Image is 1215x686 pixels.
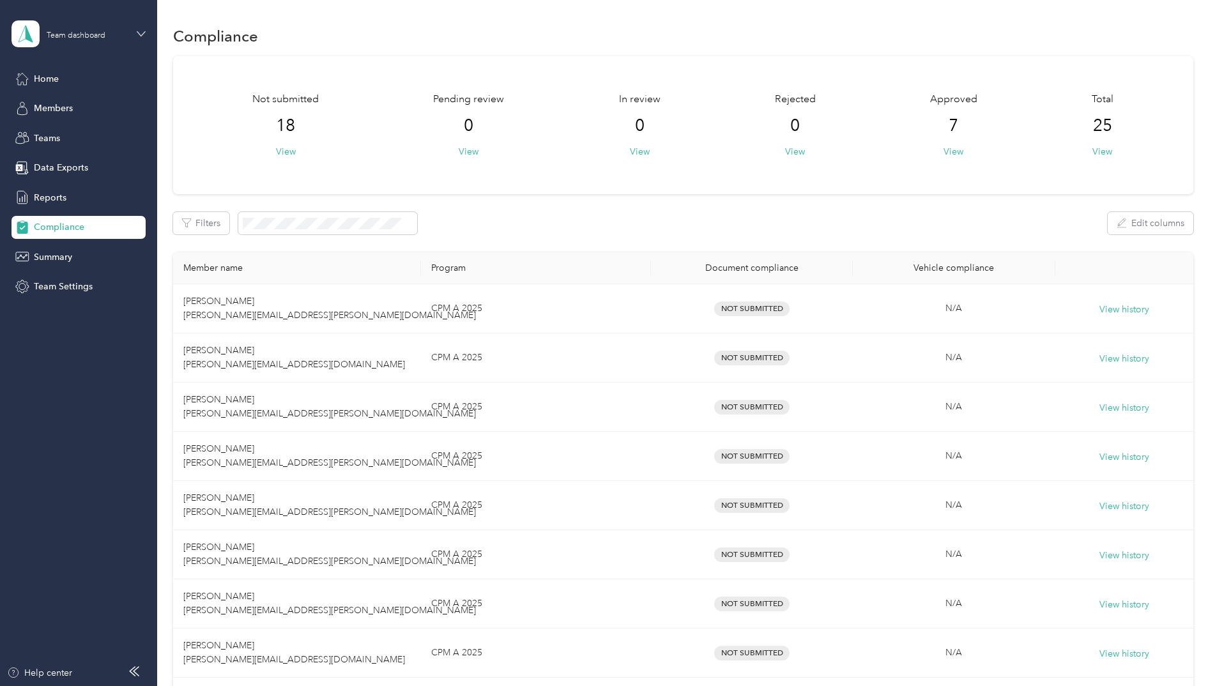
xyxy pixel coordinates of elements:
button: View [459,145,478,158]
span: Pending review [433,92,504,107]
span: 18 [276,116,295,136]
div: Document compliance [661,263,843,273]
span: N/A [945,352,962,363]
span: 0 [464,116,473,136]
button: View history [1099,549,1149,563]
span: N/A [945,598,962,609]
span: Compliance [34,220,84,234]
span: In review [619,92,661,107]
span: N/A [945,549,962,560]
span: N/A [945,450,962,461]
td: CPM A 2025 [421,284,651,333]
button: View [785,145,805,158]
td: CPM A 2025 [421,432,651,481]
span: [PERSON_NAME] [PERSON_NAME][EMAIL_ADDRESS][PERSON_NAME][DOMAIN_NAME] [183,443,476,468]
span: Team Settings [34,280,93,293]
span: Members [34,102,73,115]
td: CPM A 2025 [421,629,651,678]
button: View [944,145,963,158]
button: View history [1099,647,1149,661]
span: Not Submitted [714,449,790,464]
button: View history [1099,401,1149,415]
span: Not Submitted [714,597,790,611]
span: [PERSON_NAME] [PERSON_NAME][EMAIL_ADDRESS][PERSON_NAME][DOMAIN_NAME] [183,394,476,419]
span: Not Submitted [714,301,790,316]
span: [PERSON_NAME] [PERSON_NAME][EMAIL_ADDRESS][PERSON_NAME][DOMAIN_NAME] [183,296,476,321]
span: [PERSON_NAME] [PERSON_NAME][EMAIL_ADDRESS][DOMAIN_NAME] [183,640,405,665]
div: Vehicle compliance [863,263,1044,273]
th: Program [421,252,651,284]
span: Not Submitted [714,498,790,513]
th: Member name [173,252,421,284]
button: Help center [7,666,72,680]
td: CPM A 2025 [421,530,651,579]
span: N/A [945,647,962,658]
button: Filters [173,212,229,234]
span: N/A [945,499,962,510]
span: Not Submitted [714,646,790,660]
span: Not Submitted [714,351,790,365]
td: CPM A 2025 [421,383,651,432]
button: View [630,145,650,158]
button: View history [1099,450,1149,464]
td: CPM A 2025 [421,579,651,629]
button: View [1092,145,1112,158]
span: Teams [34,132,60,145]
span: 7 [949,116,958,136]
span: Not submitted [252,92,319,107]
td: CPM A 2025 [421,481,651,530]
span: Not Submitted [714,547,790,562]
span: Not Submitted [714,400,790,415]
button: Edit columns [1108,212,1193,234]
span: 0 [635,116,645,136]
span: Data Exports [34,161,88,174]
span: 0 [790,116,800,136]
div: Team dashboard [47,32,105,40]
span: Approved [930,92,977,107]
button: View history [1099,598,1149,612]
span: 25 [1093,116,1112,136]
td: CPM A 2025 [421,333,651,383]
button: View history [1099,303,1149,317]
button: View history [1099,499,1149,514]
span: [PERSON_NAME] [PERSON_NAME][EMAIL_ADDRESS][PERSON_NAME][DOMAIN_NAME] [183,492,476,517]
span: Home [34,72,59,86]
iframe: Everlance-gr Chat Button Frame [1143,614,1215,686]
button: View history [1099,352,1149,366]
span: Summary [34,250,72,264]
span: [PERSON_NAME] [PERSON_NAME][EMAIL_ADDRESS][PERSON_NAME][DOMAIN_NAME] [183,542,476,567]
span: Total [1092,92,1113,107]
span: N/A [945,401,962,412]
button: View [276,145,296,158]
span: [PERSON_NAME] [PERSON_NAME][EMAIL_ADDRESS][PERSON_NAME][DOMAIN_NAME] [183,591,476,616]
span: [PERSON_NAME] [PERSON_NAME][EMAIL_ADDRESS][DOMAIN_NAME] [183,345,405,370]
span: Reports [34,191,66,204]
span: N/A [945,303,962,314]
h1: Compliance [173,29,258,43]
span: Rejected [775,92,816,107]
